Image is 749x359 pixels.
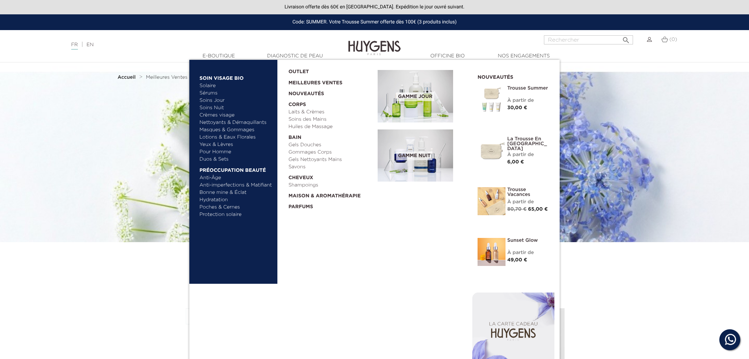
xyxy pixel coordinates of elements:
a: Laits & Crèmes [289,108,373,116]
a: Maison & Aromathérapie [289,189,373,200]
span: Meilleures Ventes [146,75,188,80]
a: Bain [289,131,373,141]
img: La Trousse vacances [478,187,506,215]
a: Crèmes visage [199,112,272,119]
div: À partir de [507,198,549,206]
a: Bonne mine & Éclat [199,189,272,196]
a: Trousse Vacances [507,187,549,197]
img: routine_nuit_banner.jpg [378,129,453,182]
a: Hydratation [199,196,272,204]
input: Rechercher [544,35,633,44]
a: FR [71,42,78,50]
a: Gels Douches [289,141,373,149]
a: Anti-imperfections & Matifiant [199,182,272,189]
a: Officine Bio [413,52,482,60]
span: 49,00 € [507,258,527,262]
img: Trousse Summer [478,86,506,114]
div: À partir de [507,151,549,159]
a: Masques & Gommages [199,126,272,134]
a: Meilleures Ventes [146,75,188,80]
a: Gamme nuit [378,129,467,182]
a: Meilleures Ventes [289,76,367,87]
a: La Trousse en [GEOGRAPHIC_DATA] [507,136,549,151]
a: Nos engagements [489,52,559,60]
a: Savons [289,163,373,171]
span: (0) [669,37,677,42]
a: Lotions & Eaux Florales [199,134,272,141]
a: Préoccupation beauté [199,163,272,174]
a: Gamme jour [378,70,467,122]
a: Nouveautés [289,87,373,98]
a: Gels Nettoyants Mains [289,156,373,163]
h2: Nouveautés [478,72,549,80]
a: Pour Homme [199,148,272,156]
a: Huiles de Massage [289,123,373,131]
a: OUTLET [289,65,367,76]
a: Anti-Âge [199,174,272,182]
a: Gommages Corps [289,149,373,156]
a: Protection solaire [199,211,272,218]
div: À partir de [507,97,549,104]
a: Nettoyants & Démaquillants [199,119,272,126]
strong: Accueil [118,75,136,80]
a: Sunset Glow [507,238,549,243]
button: Pertinence [186,308,272,324]
a: E-Boutique [184,52,254,60]
span: 6,00 € [507,160,524,164]
a: Solaire [199,82,272,90]
a: Diagnostic de peau [260,52,330,60]
a: Duos & Sets [199,156,272,163]
img: routine_jour_banner.jpg [378,70,453,122]
a: Soin Visage Bio [199,71,272,82]
a: Soins Jour [199,97,272,104]
i:  [622,34,630,42]
a: Sérums [199,90,272,97]
a: Accueil [118,75,137,80]
a: Shampoings [289,182,373,189]
span: 65,00 € [528,207,548,212]
span: 80,70 € [507,207,526,212]
a: Yeux & Lèvres [199,141,272,148]
img: Sunset glow- un teint éclatant [478,238,506,266]
span: Gamme nuit [396,152,432,160]
button:  [620,33,632,43]
a: Poches & Cernes [199,204,272,211]
a: Corps [289,98,373,108]
a: Soins des Mains [289,116,373,123]
a: Cheveux [289,171,373,182]
a: EN [87,42,94,47]
a: Soins Nuit [199,104,266,112]
a: Parfums [289,200,373,211]
a: Trousse Summer [507,86,549,91]
div: À partir de [507,249,549,256]
img: La Trousse en Coton [478,136,506,164]
span: 30,00 € [507,105,527,110]
span: Gamme jour [396,92,434,101]
img: Huygens [348,29,401,56]
div: | [68,41,307,49]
